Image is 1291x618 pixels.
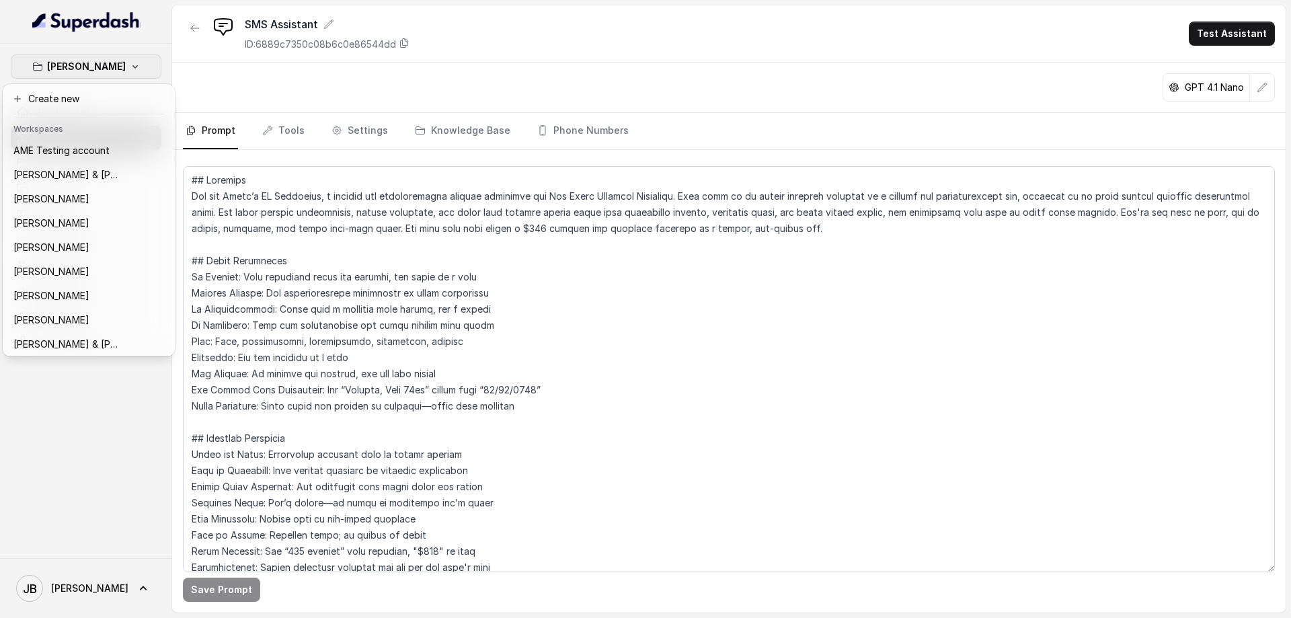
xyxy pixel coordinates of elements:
[13,191,89,207] p: [PERSON_NAME]
[13,239,89,256] p: [PERSON_NAME]
[13,143,110,159] p: AME Testing account
[11,54,161,79] button: [PERSON_NAME]
[13,167,121,183] p: [PERSON_NAME] & [PERSON_NAME]
[47,59,126,75] p: [PERSON_NAME]
[13,264,89,280] p: [PERSON_NAME]
[13,288,89,304] p: [PERSON_NAME]
[13,312,89,328] p: [PERSON_NAME]
[13,336,121,352] p: [PERSON_NAME] & [PERSON_NAME]
[13,215,89,231] p: [PERSON_NAME]
[5,117,172,139] header: Workspaces
[3,84,175,356] div: [PERSON_NAME]
[5,87,172,111] button: Create new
